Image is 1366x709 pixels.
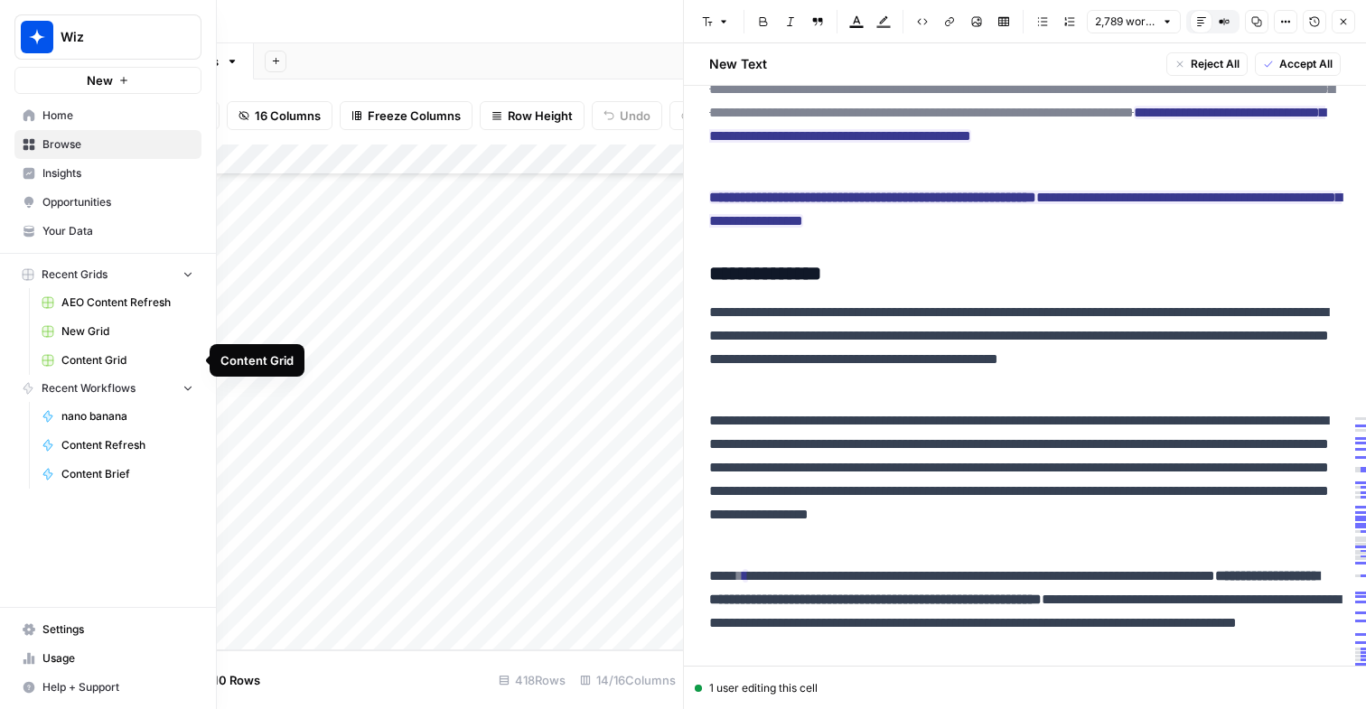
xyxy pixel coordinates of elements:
[61,437,193,453] span: Content Refresh
[340,101,472,130] button: Freeze Columns
[188,671,260,689] span: Add 10 Rows
[61,466,193,482] span: Content Brief
[1255,52,1341,76] button: Accept All
[42,650,193,667] span: Usage
[1095,14,1156,30] span: 2,789 words
[592,101,662,130] button: Undo
[61,352,193,368] span: Content Grid
[42,194,193,210] span: Opportunities
[14,67,201,94] button: New
[33,431,201,460] a: Content Refresh
[14,101,201,130] a: Home
[42,621,193,638] span: Settings
[14,188,201,217] a: Opportunities
[42,679,193,695] span: Help + Support
[220,351,294,369] div: Content Grid
[14,217,201,246] a: Your Data
[14,14,201,60] button: Workspace: Wiz
[87,71,113,89] span: New
[480,101,585,130] button: Row Height
[14,375,201,402] button: Recent Workflows
[14,644,201,673] a: Usage
[33,402,201,431] a: nano banana
[61,323,193,340] span: New Grid
[61,408,193,424] span: nano banana
[709,55,767,73] h2: New Text
[42,136,193,153] span: Browse
[42,223,193,239] span: Your Data
[227,101,332,130] button: 16 Columns
[61,28,170,46] span: Wiz
[1166,52,1248,76] button: Reject All
[508,107,573,125] span: Row Height
[33,346,201,375] a: Content Grid
[14,673,201,702] button: Help + Support
[14,159,201,188] a: Insights
[33,317,201,346] a: New Grid
[42,165,193,182] span: Insights
[42,380,136,396] span: Recent Workflows
[14,261,201,288] button: Recent Grids
[573,666,683,695] div: 14/16 Columns
[1087,10,1181,33] button: 2,789 words
[14,615,201,644] a: Settings
[61,294,193,311] span: AEO Content Refresh
[33,460,201,489] a: Content Brief
[14,130,201,159] a: Browse
[491,666,573,695] div: 418 Rows
[42,107,193,124] span: Home
[1191,56,1240,72] span: Reject All
[255,107,321,125] span: 16 Columns
[1279,56,1333,72] span: Accept All
[368,107,461,125] span: Freeze Columns
[33,288,201,317] a: AEO Content Refresh
[42,266,108,283] span: Recent Grids
[21,21,53,53] img: Wiz Logo
[695,680,1355,696] div: 1 user editing this cell
[620,107,650,125] span: Undo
